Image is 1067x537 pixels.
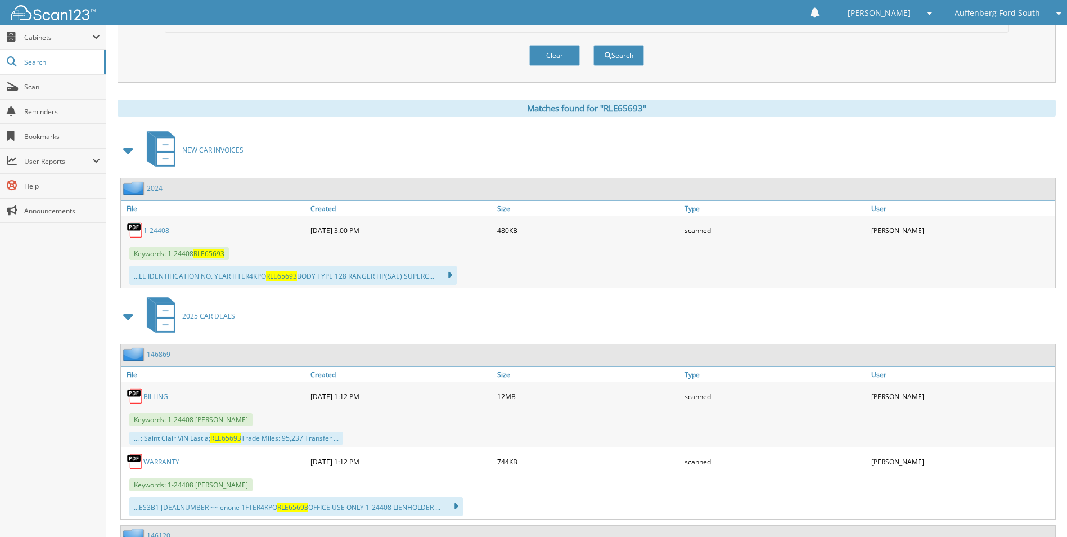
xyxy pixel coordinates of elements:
[682,219,868,241] div: scanned
[682,450,868,473] div: scanned
[308,201,494,216] a: Created
[24,181,100,191] span: Help
[118,100,1056,117] div: Matches found for "RLE65693"
[277,503,308,512] span: RLE65693
[129,247,229,260] span: Keywords: 1-24408
[123,347,147,361] img: folder2.png
[682,367,868,382] a: Type
[143,392,168,401] a: BILLING
[24,33,92,42] span: Cabinets
[308,385,494,408] div: [DATE] 1:12 PM
[682,385,868,408] div: scanned
[147,184,163,193] a: 2024
[1011,483,1067,537] iframe: Chat Widget
[848,10,911,16] span: [PERSON_NAME]
[129,478,253,491] span: Keywords: 1-24408 [PERSON_NAME]
[127,222,143,239] img: PDF.png
[24,156,92,166] span: User Reports
[24,206,100,216] span: Announcements
[129,432,343,445] div: ... : Saint Clair VIN Last a; Trade Miles: 95,237 Transfer ...
[868,450,1055,473] div: [PERSON_NAME]
[210,433,241,443] span: RLE65693
[955,10,1040,16] span: Auffenberg Ford South
[266,271,297,281] span: RLE65693
[494,219,681,241] div: 480KB
[127,388,143,405] img: PDF.png
[529,45,580,66] button: Clear
[868,367,1055,382] a: User
[147,350,170,359] a: 146869
[129,413,253,426] span: Keywords: 1-24408 [PERSON_NAME]
[24,132,100,141] span: Bookmarks
[121,367,308,382] a: File
[140,128,244,172] a: NEW CAR INVOICES
[193,249,224,258] span: RLE65693
[127,453,143,470] img: PDF.png
[24,82,100,92] span: Scan
[182,145,244,155] span: NEW CAR INVOICES
[308,219,494,241] div: [DATE] 3:00 PM
[121,201,308,216] a: File
[24,107,100,117] span: Reminders
[140,294,235,338] a: 2025 CAR DEALS
[494,367,681,382] a: Size
[182,311,235,321] span: 2025 CAR DEALS
[868,219,1055,241] div: [PERSON_NAME]
[308,367,494,382] a: Created
[494,385,681,408] div: 12MB
[494,450,681,473] div: 744KB
[123,181,147,195] img: folder2.png
[143,457,179,467] a: WARRANTY
[868,201,1055,216] a: User
[682,201,868,216] a: Type
[24,57,98,67] span: Search
[868,385,1055,408] div: [PERSON_NAME]
[494,201,681,216] a: Size
[129,497,463,516] div: ...ES3B1 [DEALNUMBER ~~ enone 1FTER4KPO OFFICE USE ONLY 1-24408 LIENHOLDER ...
[129,266,457,285] div: ...LE IDENTIFICATION NO. YEAR IFTER4KPO BODY TYPE 128 RANGER HP(SAE) SUPERC...
[308,450,494,473] div: [DATE] 1:12 PM
[11,5,96,20] img: scan123-logo-white.svg
[143,226,169,235] a: 1-24408
[593,45,644,66] button: Search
